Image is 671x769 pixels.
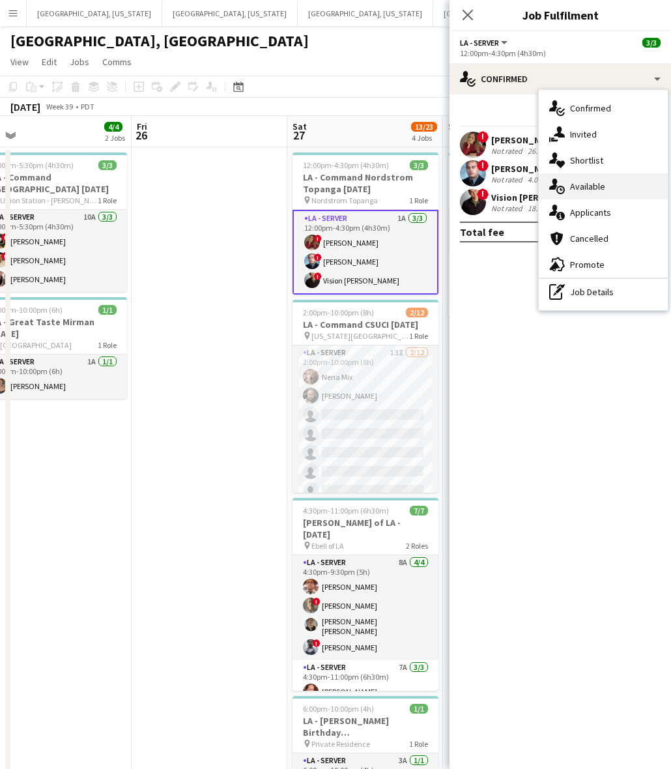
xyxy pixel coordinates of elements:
[448,152,594,317] app-job-card: 3:00pm-8:00pm (5h)3/3OC - [GEOGRAPHIC_DATA] Private Residence [DATE] Private Residence2 RolesLA -...
[448,121,464,132] span: Sun
[411,122,437,132] span: 13/23
[570,154,603,166] span: Shortlist
[477,188,489,200] span: !
[293,715,438,738] h3: LA - [PERSON_NAME] Birthday [DEMOGRAPHIC_DATA]
[303,160,389,170] span: 12:00pm-4:30pm (4h30m)
[10,100,40,113] div: [DATE]
[570,102,611,114] span: Confirmed
[409,331,428,341] span: 1 Role
[311,196,378,205] span: Nordstrom Topanga
[410,704,428,714] span: 1/1
[314,254,322,261] span: !
[311,541,344,551] span: Ebell of LA
[293,319,438,330] h3: LA - Command CSUCI [DATE]
[412,133,436,143] div: 4 Jobs
[313,598,321,605] span: !
[433,1,569,26] button: [GEOGRAPHIC_DATA], [US_STATE]
[1,233,9,241] span: !
[43,102,76,111] span: Week 39
[570,233,608,244] span: Cancelled
[570,128,597,140] span: Invited
[303,308,374,317] span: 2:00pm-10:00pm (8h)
[409,739,428,749] span: 1 Role
[491,163,560,175] div: [PERSON_NAME]
[448,210,594,254] app-card-role: LA - Bartender23A1/13:00pm-8:00pm (5h)[PERSON_NAME]
[105,133,125,143] div: 2 Jobs
[137,121,147,132] span: Fri
[98,196,117,205] span: 1 Role
[42,56,57,68] span: Edit
[448,171,594,195] h3: OC - [GEOGRAPHIC_DATA] Private Residence [DATE]
[314,235,322,242] span: !
[460,48,661,58] div: 12:00pm-4:30pm (4h30m)
[102,56,132,68] span: Comms
[293,345,438,598] app-card-role: LA - Server13I2/122:00pm-10:00pm (8h)Nena Mix[PERSON_NAME]
[491,146,525,156] div: Not rated
[97,53,137,70] a: Comms
[293,660,438,742] app-card-role: LA - Server7A3/34:30pm-11:00pm (6h30m)[PERSON_NAME]
[570,259,605,270] span: Promote
[313,639,321,647] span: !
[303,506,389,515] span: 4:30pm-11:00pm (6h30m)
[293,517,438,540] h3: [PERSON_NAME] of LA - [DATE]
[642,38,661,48] span: 3/3
[293,210,438,295] app-card-role: LA - Server1A3/312:00pm-4:30pm (4h30m)![PERSON_NAME]![PERSON_NAME]!Vision [PERSON_NAME]
[10,56,29,68] span: View
[491,192,588,203] div: Vision [PERSON_NAME]
[525,203,556,213] div: 18.51mi
[303,704,374,714] span: 6:00pm-10:00pm (4h)
[448,254,594,317] app-card-role: LA - Server12A2/23:30pm-8:00pm (4h30m)[PERSON_NAME]![PERSON_NAME]
[70,56,89,68] span: Jobs
[293,555,438,660] app-card-role: LA - Server8A4/44:30pm-9:30pm (5h)[PERSON_NAME]![PERSON_NAME][PERSON_NAME] [PERSON_NAME]![PERSON_...
[450,63,671,94] div: Confirmed
[293,152,438,295] app-job-card: 12:00pm-4:30pm (4h30m)3/3LA - Command Nordstrom Topanga [DATE] Nordstrom Topanga1 RoleLA - Server...
[314,272,322,280] span: !
[10,31,309,51] h1: [GEOGRAPHIC_DATA], [GEOGRAPHIC_DATA]
[81,102,94,111] div: PDT
[291,128,307,143] span: 27
[135,128,147,143] span: 26
[406,541,428,551] span: 2 Roles
[450,7,671,23] h3: Job Fulfilment
[570,207,611,218] span: Applicants
[406,308,428,317] span: 2/12
[311,331,409,341] span: [US_STATE][GEOGRAPHIC_DATA]
[293,498,438,691] app-job-card: 4:30pm-11:00pm (6h30m)7/7[PERSON_NAME] of LA - [DATE] Ebell of LA2 RolesLA - Server8A4/44:30pm-9:...
[98,305,117,315] span: 1/1
[64,53,94,70] a: Jobs
[477,131,489,143] span: !
[460,38,509,48] button: LA - Server
[1,252,9,260] span: !
[36,53,62,70] a: Edit
[293,121,307,132] span: Sat
[293,171,438,195] h3: LA - Command Nordstrom Topanga [DATE]
[98,340,117,350] span: 1 Role
[409,196,428,205] span: 1 Role
[491,175,525,184] div: Not rated
[410,506,428,515] span: 7/7
[410,160,428,170] span: 3/3
[446,128,464,143] span: 28
[570,181,605,192] span: Available
[104,122,122,132] span: 4/4
[491,134,560,146] div: [PERSON_NAME]
[162,1,298,26] button: [GEOGRAPHIC_DATA], [US_STATE]
[539,279,668,305] div: Job Details
[98,160,117,170] span: 3/3
[293,300,438,493] app-job-card: 2:00pm-10:00pm (8h)2/12LA - Command CSUCI [DATE] [US_STATE][GEOGRAPHIC_DATA]1 RoleLA - Server13I2...
[5,53,34,70] a: View
[27,1,162,26] button: [GEOGRAPHIC_DATA], [US_STATE]
[460,38,499,48] span: LA - Server
[477,160,489,171] span: !
[298,1,433,26] button: [GEOGRAPHIC_DATA], [US_STATE]
[525,175,552,184] div: 4.02mi
[460,225,504,239] div: Total fee
[491,203,525,213] div: Not rated
[311,739,370,749] span: Private Residence
[525,146,556,156] div: 26.98mi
